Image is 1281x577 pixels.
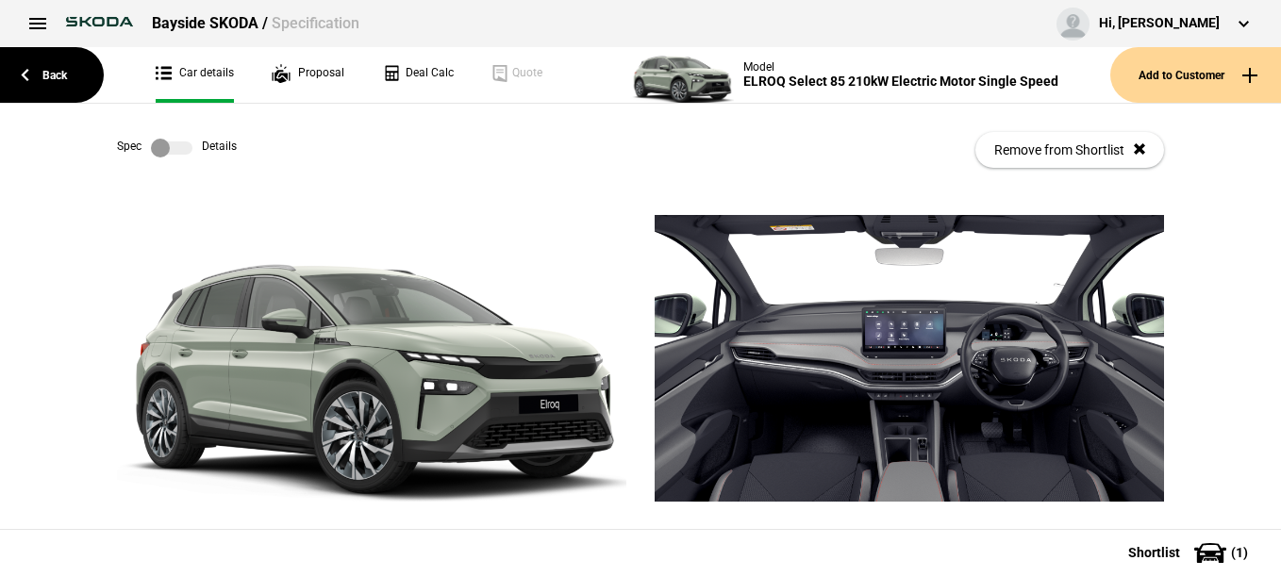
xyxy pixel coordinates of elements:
button: Add to Customer [1110,47,1281,103]
a: Proposal [272,47,344,103]
div: Model [743,60,1058,74]
div: Hi, [PERSON_NAME] [1099,14,1220,33]
div: ELROQ Select 85 210kW Electric Motor Single Speed [743,74,1058,90]
div: Spec Details [117,139,237,157]
a: Car details [156,47,234,103]
div: Bayside SKODA / [152,13,359,34]
a: Deal Calc [382,47,454,103]
span: ( 1 ) [1231,546,1248,559]
button: Remove from Shortlist [975,132,1164,168]
button: Shortlist(1) [1100,529,1281,576]
img: skoda.png [57,8,142,36]
span: Shortlist [1128,546,1180,559]
span: Specification [272,14,359,32]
